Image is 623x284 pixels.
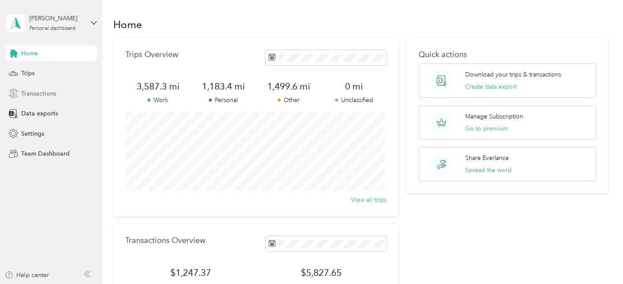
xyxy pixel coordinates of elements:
[191,80,256,93] span: 1,183.4 mi
[321,96,387,105] p: Unclassified
[125,50,178,59] p: Trips Overview
[29,26,76,31] div: Personal dashboard
[419,50,596,59] p: Quick actions
[21,149,70,158] span: Team Dashboard
[21,69,35,78] span: Trips
[125,96,191,105] p: Work
[125,236,205,245] p: Transactions Overview
[21,49,38,58] span: Home
[125,80,191,93] span: 3,587.3 mi
[351,195,387,204] button: View all trips
[21,89,56,98] span: Transactions
[21,129,44,138] span: Settings
[465,124,508,133] button: Go to premium
[256,267,387,279] span: $5,827.65
[465,70,561,79] p: Download your trips & transactions
[125,267,256,279] span: $1,247.37
[29,14,83,23] div: [PERSON_NAME]
[191,96,256,105] p: Personal
[465,112,523,121] p: Manage Subscription
[21,109,58,118] span: Data exports
[256,80,321,93] span: 1,499.6 mi
[256,96,321,105] p: Other
[113,20,142,29] h1: Home
[465,82,517,91] button: Create data export
[321,80,387,93] span: 0 mi
[575,236,623,284] iframe: Everlance-gr Chat Button Frame
[465,153,509,163] p: Share Everlance
[465,166,511,175] button: Spread the word
[5,271,49,280] button: Help center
